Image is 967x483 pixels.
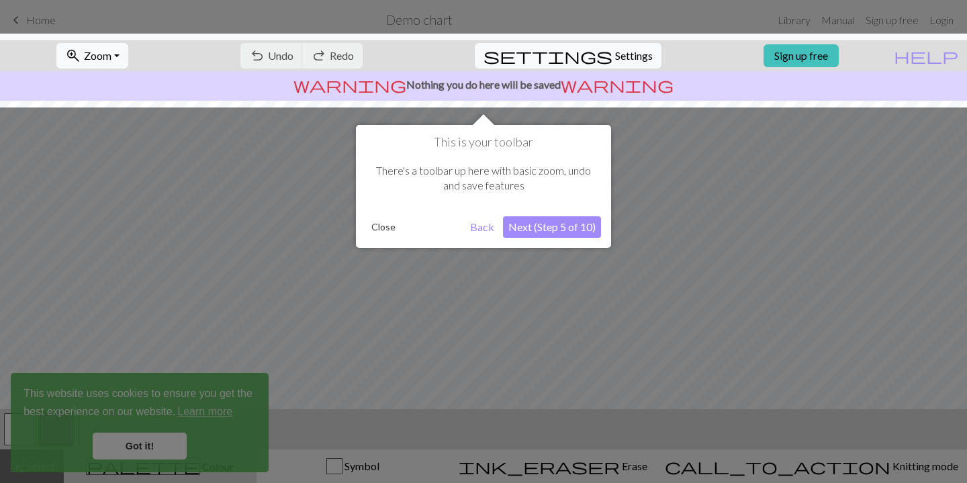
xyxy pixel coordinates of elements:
[356,125,611,248] div: This is your toolbar
[465,216,500,238] button: Back
[366,135,601,150] h1: This is your toolbar
[366,150,601,207] div: There's a toolbar up here with basic zoom, undo and save features
[366,217,401,237] button: Close
[503,216,601,238] button: Next (Step 5 of 10)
